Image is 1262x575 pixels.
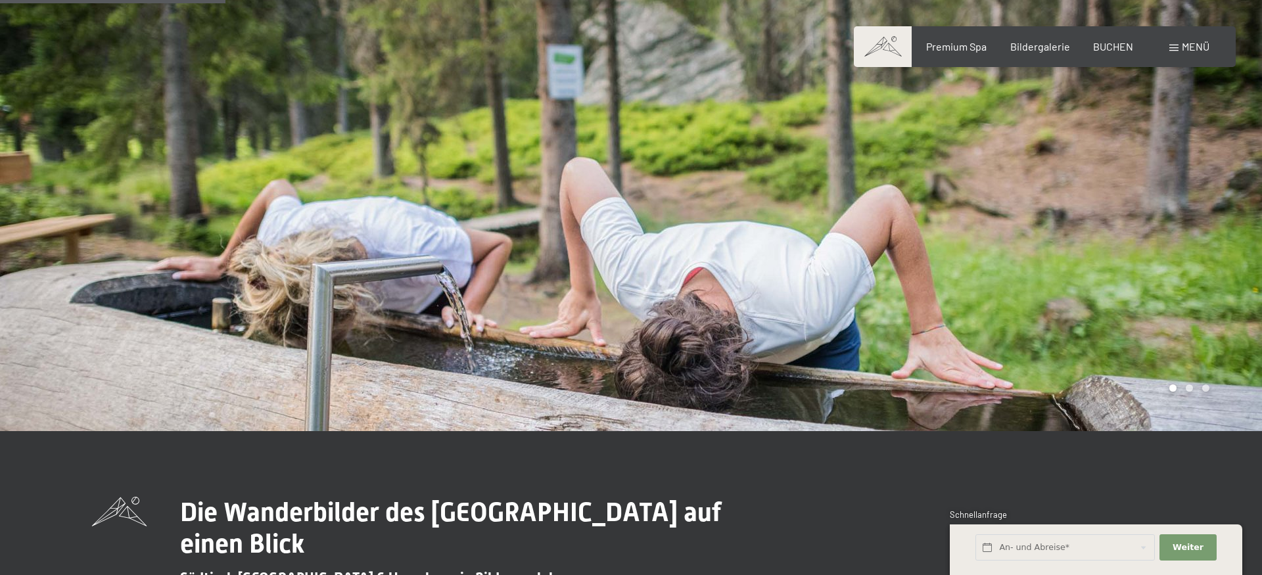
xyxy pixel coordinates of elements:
[926,40,987,53] a: Premium Spa
[1202,384,1209,392] div: Carousel Page 3
[1010,40,1070,53] a: Bildergalerie
[1186,384,1193,392] div: Carousel Page 2
[1165,384,1209,392] div: Carousel Pagination
[1182,40,1209,53] span: Menü
[1169,384,1177,392] div: Carousel Page 1 (Current Slide)
[1173,541,1204,553] span: Weiter
[1159,534,1216,561] button: Weiter
[950,509,1007,520] span: Schnellanfrage
[180,497,721,559] span: Die Wanderbilder des [GEOGRAPHIC_DATA] auf einen Blick
[1093,40,1133,53] a: BUCHEN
